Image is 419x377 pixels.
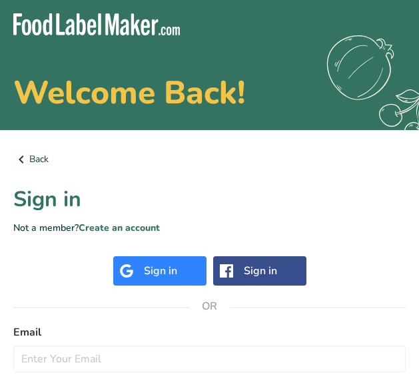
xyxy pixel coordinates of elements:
[144,263,177,279] div: Sign in
[13,151,406,167] a: Back
[13,13,180,35] img: Food Label Maker
[190,286,230,326] span: OR
[13,77,406,109] h2: Welcome Back!
[79,222,160,234] a: Create an account
[13,346,406,372] input: Enter Your Email
[13,221,406,235] p: Not a member?
[13,183,406,216] h1: Sign in
[244,263,277,279] div: Sign in
[13,324,406,340] label: Email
